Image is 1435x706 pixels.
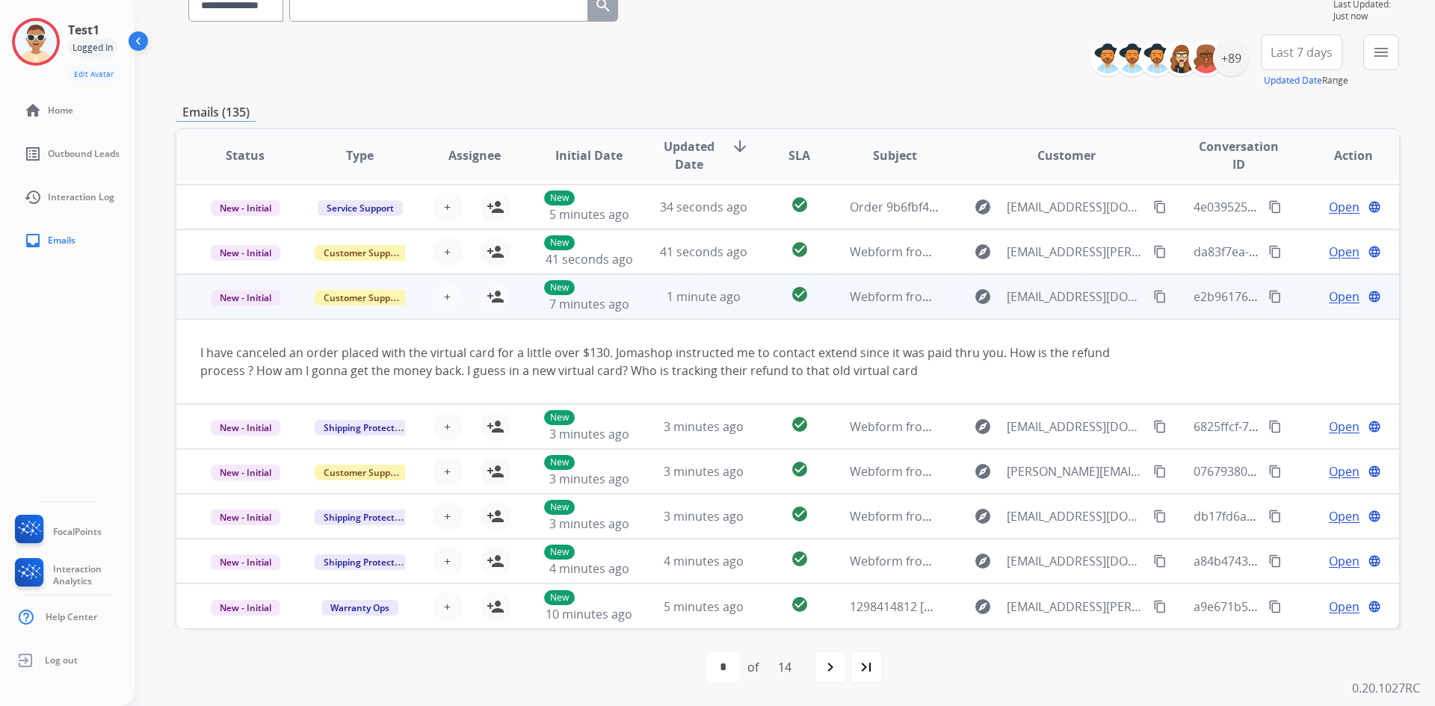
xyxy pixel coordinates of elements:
[1153,290,1167,303] mat-icon: content_copy
[211,290,280,306] span: New - Initial
[660,244,747,260] span: 41 seconds ago
[544,455,575,470] p: New
[664,598,744,615] span: 5 minutes ago
[444,507,451,525] span: +
[857,658,875,676] mat-icon: last_page
[53,563,135,587] span: Interaction Analytics
[974,288,992,306] mat-icon: explore
[549,426,629,442] span: 3 minutes ago
[315,420,417,436] span: Shipping Protection
[1329,418,1360,436] span: Open
[444,288,451,306] span: +
[12,515,102,549] a: FocalPoints
[487,507,504,525] mat-icon: person_add
[544,500,575,515] p: New
[549,515,629,532] span: 3 minutes ago
[346,146,374,164] span: Type
[664,418,744,435] span: 3 minutes ago
[24,102,42,120] mat-icon: home
[659,137,719,173] span: Updated Date
[791,595,809,613] mat-icon: check_circle
[211,510,280,525] span: New - Initial
[974,598,992,616] mat-icon: explore
[555,146,623,164] span: Initial Date
[1368,600,1381,613] mat-icon: language
[1368,554,1381,568] mat-icon: language
[15,21,57,63] img: avatar
[1194,553,1422,569] span: a84b4743-7c48-4814-8502-c61eb0a8adf5
[211,465,280,480] span: New - Initial
[1007,198,1146,216] span: [EMAIL_ADDRESS][DOMAIN_NAME]
[791,415,809,433] mat-icon: check_circle
[444,552,451,570] span: +
[1368,245,1381,258] mat-icon: language
[850,463,1281,480] span: Webform from [PERSON_NAME][EMAIL_ADDRESS][DOMAIN_NAME] on [DATE]
[487,198,504,216] mat-icon: person_add
[821,658,839,676] mat-icon: navigate_next
[433,192,463,222] button: +
[24,188,42,206] mat-icon: history
[1194,199,1426,215] span: 4e039525-3d5e-4d84-96a0-3b1c37bae992
[873,146,917,164] span: Subject
[1368,420,1381,433] mat-icon: language
[544,545,575,560] p: New
[12,558,135,592] a: Interaction Analytics
[544,410,575,425] p: New
[444,418,451,436] span: +
[48,105,73,117] span: Home
[664,553,744,569] span: 4 minutes ago
[315,290,412,306] span: Customer Support
[318,200,403,216] span: Service Support
[1153,510,1167,523] mat-icon: content_copy
[487,598,504,616] mat-icon: person_add
[546,606,632,622] span: 10 minutes ago
[433,456,463,486] button: +
[1329,198,1360,216] span: Open
[315,554,417,570] span: Shipping Protection
[974,507,992,525] mat-icon: explore
[444,198,451,216] span: +
[487,418,504,436] mat-icon: person_add
[974,198,992,216] mat-icon: explore
[1194,598,1419,615] span: a9e671b5-be74-4f78-ac76-f06bcab8838c
[850,418,1188,435] span: Webform from [EMAIL_ADDRESS][DOMAIN_NAME] on [DATE]
[667,288,741,305] span: 1 minute ago
[1153,465,1167,478] mat-icon: content_copy
[974,418,992,436] mat-icon: explore
[433,592,463,622] button: +
[24,145,42,163] mat-icon: list_alt
[1153,600,1167,613] mat-icon: content_copy
[1268,600,1282,613] mat-icon: content_copy
[1368,510,1381,523] mat-icon: language
[1268,200,1282,214] mat-icon: content_copy
[1368,290,1381,303] mat-icon: language
[211,420,280,436] span: New - Initial
[211,554,280,570] span: New - Initial
[1007,462,1146,480] span: [PERSON_NAME][EMAIL_ADDRESS][DOMAIN_NAME]
[1264,74,1348,87] span: Range
[211,200,280,216] span: New - Initial
[546,251,633,267] span: 41 seconds ago
[766,652,803,682] div: 14
[1194,463,1415,480] span: 07679380-fda6-40f9-aeca-dc1a4bef9e7c
[549,560,629,577] span: 4 minutes ago
[487,288,504,306] mat-icon: person_add
[1329,598,1360,616] span: Open
[791,505,809,523] mat-icon: check_circle
[487,552,504,570] mat-icon: person_add
[544,191,575,205] p: New
[1153,200,1167,214] mat-icon: content_copy
[1329,507,1360,525] span: Open
[850,244,1281,260] span: Webform from [EMAIL_ADDRESS][PERSON_NAME][DOMAIN_NAME] on [DATE]
[1037,146,1096,164] span: Customer
[444,598,451,616] span: +
[1352,679,1420,697] p: 0.20.1027RC
[1268,420,1282,433] mat-icon: content_copy
[1153,420,1167,433] mat-icon: content_copy
[1194,137,1283,173] span: Conversation ID
[1213,40,1249,76] div: +89
[1329,462,1360,480] span: Open
[791,285,809,303] mat-icon: check_circle
[433,237,463,267] button: +
[1007,243,1146,261] span: [EMAIL_ADDRESS][PERSON_NAME][DOMAIN_NAME]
